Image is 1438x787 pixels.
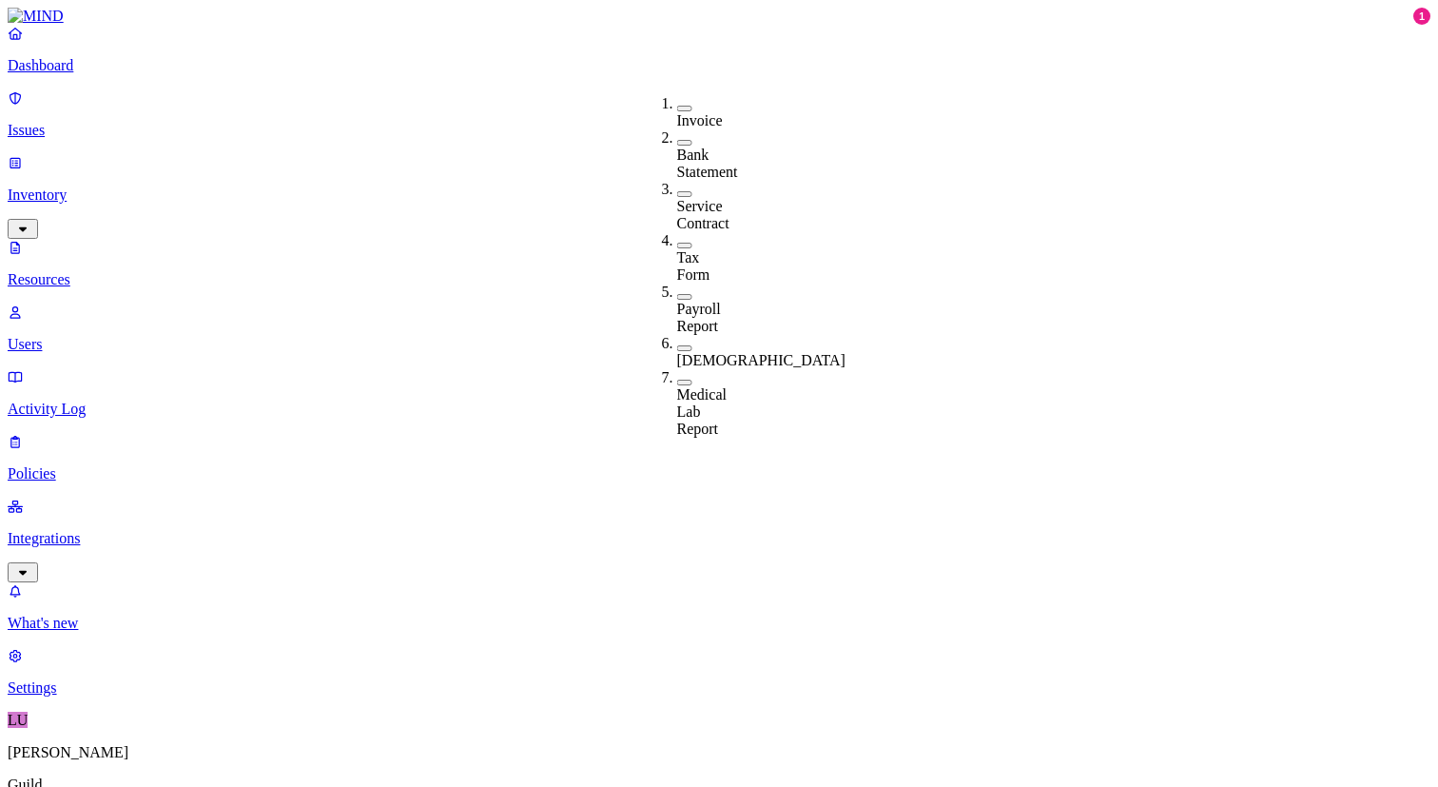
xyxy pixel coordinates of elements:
img: MIND [8,8,64,25]
a: Inventory [8,154,1430,236]
p: Issues [8,122,1430,139]
a: What's new [8,582,1430,632]
p: Integrations [8,530,1430,547]
a: Users [8,304,1430,353]
a: Activity Log [8,368,1430,418]
p: Activity Log [8,401,1430,418]
p: Users [8,336,1430,353]
p: [PERSON_NAME] [8,744,1430,761]
span: LU [8,712,28,728]
p: Inventory [8,187,1430,204]
p: Resources [8,271,1430,288]
p: Policies [8,465,1430,482]
a: Settings [8,647,1430,697]
a: Integrations [8,498,1430,580]
a: MIND [8,8,1430,25]
a: Policies [8,433,1430,482]
p: Settings [8,679,1430,697]
a: Issues [8,89,1430,139]
a: Dashboard [8,25,1430,74]
p: Dashboard [8,57,1430,74]
p: What's new [8,615,1430,632]
div: 1 [1413,8,1430,25]
a: Resources [8,239,1430,288]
